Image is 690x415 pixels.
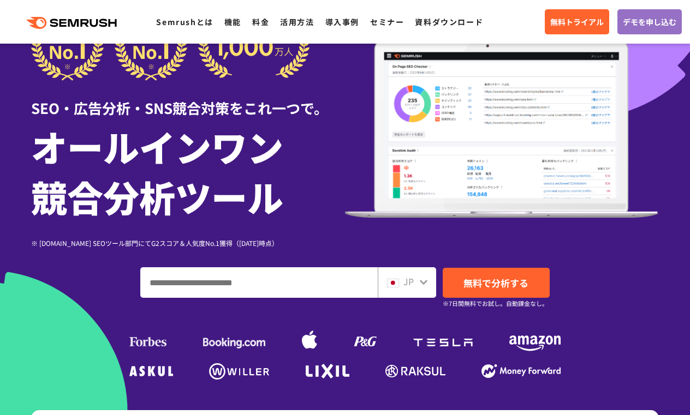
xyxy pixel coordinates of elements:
[156,16,213,27] a: Semrushとは
[370,16,404,27] a: セミナー
[252,16,269,27] a: 料金
[224,16,241,27] a: 機能
[623,16,676,28] span: デモを申し込む
[415,16,483,27] a: 資料ダウンロード
[463,276,528,290] span: 無料で分析する
[31,81,345,118] div: SEO・広告分析・SNS競合対策をこれ一つで。
[443,268,550,298] a: 無料で分析する
[31,238,345,248] div: ※ [DOMAIN_NAME] SEOツール部門にてG2スコア＆人気度No.1獲得（[DATE]時点）
[550,16,604,28] span: 無料トライアル
[325,16,359,27] a: 導入事例
[31,121,345,221] h1: オールインワン 競合分析ツール
[545,9,609,34] a: 無料トライアル
[141,268,377,297] input: ドメイン、キーワードまたはURLを入力してください
[280,16,314,27] a: 活用方法
[617,9,682,34] a: デモを申し込む
[443,298,548,309] small: ※7日間無料でお試し。自動課金なし。
[403,275,414,288] span: JP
